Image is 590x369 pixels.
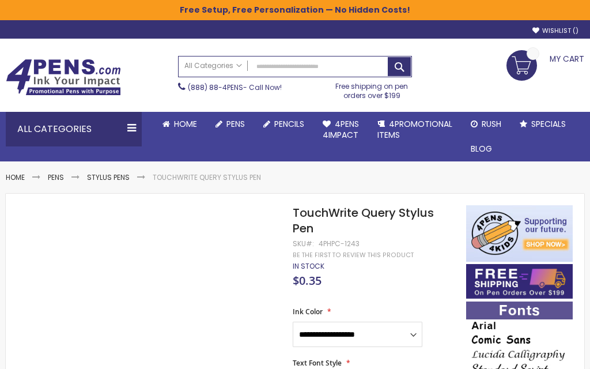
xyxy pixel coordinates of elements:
[313,112,368,148] a: 4Pens4impact
[293,261,324,271] span: In stock
[482,118,501,130] span: Rush
[6,59,121,96] img: 4Pens Custom Pens and Promotional Products
[179,57,248,76] a: All Categories
[254,112,313,137] a: Pencils
[274,118,304,130] span: Pencils
[188,82,243,92] a: (888) 88-4PENS
[293,273,322,288] span: $0.35
[174,118,197,130] span: Home
[462,137,501,161] a: Blog
[319,239,360,248] div: 4PHPC-1243
[188,82,282,92] span: - Call Now!
[466,205,573,262] img: 4pens 4 kids
[206,112,254,137] a: Pens
[184,61,242,70] span: All Categories
[6,112,142,146] div: All Categories
[293,358,342,368] span: Text Font Style
[466,264,573,299] img: Free shipping on orders over $199
[153,112,206,137] a: Home
[48,172,64,182] a: Pens
[462,112,510,137] a: Rush
[323,118,359,141] span: 4Pens 4impact
[510,112,575,137] a: Specials
[331,77,412,100] div: Free shipping on pen orders over $199
[293,239,314,248] strong: SKU
[293,307,323,317] span: Ink Color
[377,118,452,141] span: 4PROMOTIONAL ITEMS
[532,27,578,35] a: Wishlist
[368,112,462,148] a: 4PROMOTIONALITEMS
[531,118,566,130] span: Specials
[293,251,414,259] a: Be the first to review this product
[471,143,492,155] span: Blog
[87,172,130,182] a: Stylus Pens
[153,173,261,182] li: TouchWrite Query Stylus Pen
[226,118,245,130] span: Pens
[293,205,434,236] span: TouchWrite Query Stylus Pen
[293,262,324,271] div: Availability
[6,172,25,182] a: Home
